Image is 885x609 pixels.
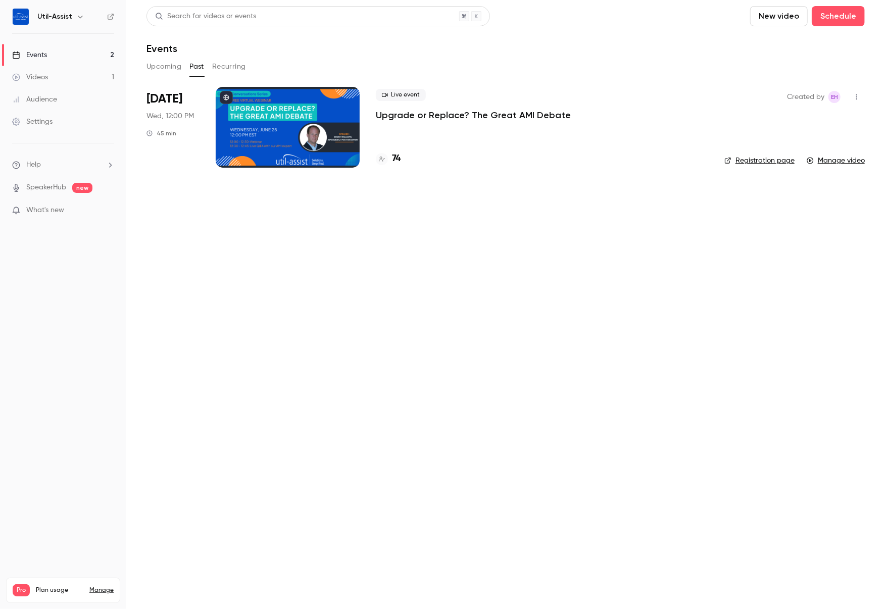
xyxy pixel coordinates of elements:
iframe: Noticeable Trigger [102,206,114,215]
span: Live event [376,89,426,101]
div: Search for videos or events [155,11,256,22]
a: 74 [376,152,401,166]
div: 45 min [146,129,176,137]
a: Manage [89,586,114,594]
span: Pro [13,584,30,596]
img: Util-Assist [13,9,29,25]
h1: Events [146,42,177,55]
button: Recurring [212,59,246,75]
button: Upcoming [146,59,181,75]
a: Upgrade or Replace? The Great AMI Debate [376,109,571,121]
button: New video [750,6,808,26]
a: Registration page [724,156,795,166]
span: Created by [787,91,824,103]
span: What's new [26,205,64,216]
span: Plan usage [36,586,83,594]
span: Emily Henderson [828,91,841,103]
button: Past [189,59,204,75]
span: Wed, 12:00 PM [146,111,194,121]
div: Settings [12,117,53,127]
span: new [72,183,92,193]
div: Jun 25 Wed, 12:00 PM (America/Toronto) [146,87,200,168]
li: help-dropdown-opener [12,160,114,170]
span: EH [831,91,838,103]
span: Help [26,160,41,170]
div: Events [12,50,47,60]
button: Schedule [812,6,865,26]
a: SpeakerHub [26,182,66,193]
span: [DATE] [146,91,182,107]
div: Audience [12,94,57,105]
div: Videos [12,72,48,82]
h6: Util-Assist [37,12,72,22]
h4: 74 [392,152,401,166]
a: Manage video [807,156,865,166]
